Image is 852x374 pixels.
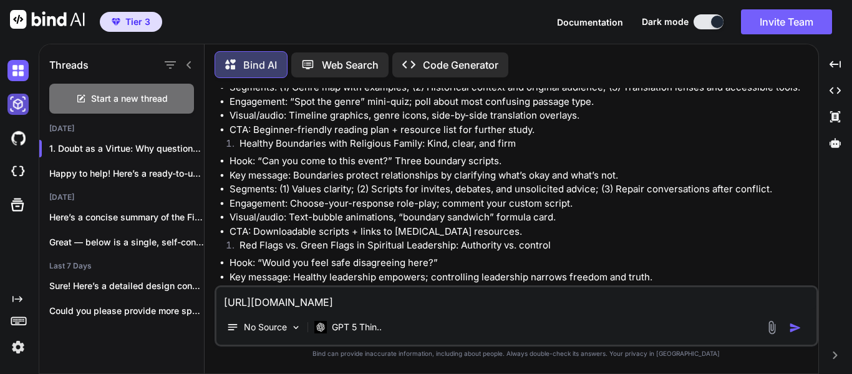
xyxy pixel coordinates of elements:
[230,182,816,197] li: Segments: (1) Values clarity; (2) Scripts for invites, debates, and unsolicited advice; (3) Repai...
[7,94,29,115] img: darkAi-studio
[332,321,382,333] p: GPT 5 Thin..
[49,57,89,72] h1: Threads
[230,210,816,225] li: Visual/audio: Text-bubble animations, “boundary sandwich” formula card.
[49,280,204,292] p: Sure! Here’s a detailed design concept for...
[7,337,29,358] img: settings
[314,321,327,333] img: GPT 5 Thinking High
[49,211,204,224] p: Here’s a concise summary of the Fify247...
[741,9,832,34] button: Invite Team
[230,270,816,285] li: Key message: Healthy leadership empowers; controlling leadership narrows freedom and truth.
[230,225,816,239] li: CTA: Downloadable scripts + links to [MEDICAL_DATA] resources.
[230,109,816,123] li: Visual/audio: Timeline graphics, genre icons, side-by-side translation overlays.
[49,236,204,249] p: Great — below is a single, self-contained...
[230,256,816,270] li: Hook: “Would you feel safe disagreeing here?”
[557,16,623,29] button: Documentation
[230,154,816,169] li: Hook: “Can you come to this event?” Three boundary scripts.
[230,169,816,183] li: Key message: Boundaries protect relationships by clarifying what’s okay and what’s not.
[7,60,29,81] img: darkChat
[322,57,379,72] p: Web Search
[49,142,204,155] p: 1. Doubt as a Virtue: Why questions...
[244,321,287,333] p: No Source
[557,17,623,27] span: Documentation
[10,10,85,29] img: Bind AI
[49,167,204,180] p: Happy to help! Here’s a ready-to-use social...
[39,124,204,134] h2: [DATE]
[230,284,816,298] li: Segments: (1) Red flags checklist; (2) Green flags and safeguards; (3) What to do if you notice r...
[243,57,277,72] p: Bind AI
[215,349,818,358] p: Bind can provide inaccurate information, including about people. Always double-check its answers....
[230,137,816,154] li: Healthy Boundaries with Religious Family: Kind, clear, and firm
[642,16,689,28] span: Dark mode
[39,261,204,271] h2: Last 7 Days
[7,161,29,182] img: cloudideIcon
[789,322,801,334] img: icon
[230,95,816,109] li: Engagement: “Spot the genre” mini-quiz; poll about most confusing passage type.
[216,287,816,310] textarea: [URL][DOMAIN_NAME]
[7,127,29,149] img: githubDark
[39,192,204,202] h2: [DATE]
[291,322,301,333] img: Pick Models
[230,81,816,95] li: Segments: (1) Genre map with examples; (2) Historical context and original audience; (3) Translat...
[112,18,120,26] img: premium
[49,305,204,317] p: Could you please provide more specific details...
[423,57,498,72] p: Code Generator
[125,16,150,28] span: Tier 3
[91,92,168,105] span: Start a new thread
[230,123,816,137] li: CTA: Beginner-friendly reading plan + resource list for further study.
[100,12,162,32] button: premiumTier 3
[230,197,816,211] li: Engagement: Choose-your-response role-play; comment your custom script.
[765,320,779,335] img: attachment
[230,239,816,256] li: Red Flags vs. Green Flags in Spiritual Leadership: Authority vs. control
